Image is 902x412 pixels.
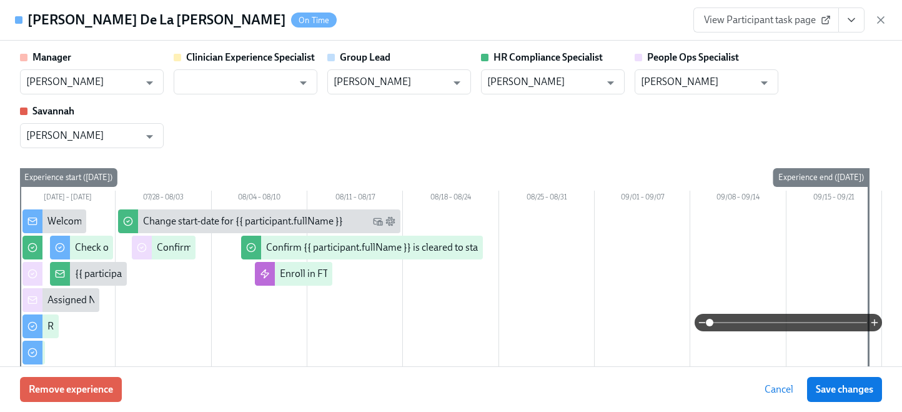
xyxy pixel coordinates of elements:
[403,191,498,207] div: 08/18 – 08/24
[27,11,286,29] h4: [PERSON_NAME] De La [PERSON_NAME]
[773,168,869,187] div: Experience end ([DATE])
[29,383,113,396] span: Remove experience
[499,191,595,207] div: 08/25 – 08/31
[385,216,395,226] svg: Slack
[786,191,882,207] div: 09/15 – 09/21
[756,377,802,402] button: Cancel
[19,168,117,187] div: Experience start ([DATE])
[157,241,289,254] div: Confirm cleared by People Ops
[647,51,739,63] strong: People Ops Specialist
[340,51,390,63] strong: Group Lead
[447,73,467,93] button: Open
[116,191,211,207] div: 07/28 – 08/03
[690,191,786,207] div: 09/08 – 09/14
[838,8,865,33] button: View task page
[595,191,690,207] div: 09/01 – 09/07
[693,8,839,33] a: View Participant task page
[32,105,74,117] strong: Savannah
[291,16,337,25] span: On Time
[294,73,313,93] button: Open
[212,191,307,207] div: 08/04 – 08/10
[32,51,71,63] strong: Manager
[20,191,116,207] div: [DATE] – [DATE]
[373,216,383,226] svg: Work Email
[601,73,620,93] button: Open
[266,241,485,254] div: Confirm {{ participant.fullName }} is cleared to start
[20,377,122,402] button: Remove experience
[143,214,343,228] div: Change start-date for {{ participant.fullName }}
[704,14,828,26] span: View Participant task page
[807,377,882,402] button: Save changes
[280,267,472,281] div: Enroll in FTE Primary Therapists Onboarding
[765,383,793,396] span: Cancel
[755,73,774,93] button: Open
[47,214,282,228] div: Welcome from the Charlie Health Compliance Team 👋
[75,241,254,254] div: Check out our recommended laptop specs
[493,51,603,63] strong: HR Compliance Specialist
[307,191,403,207] div: 08/11 – 08/17
[816,383,873,396] span: Save changes
[47,293,129,307] div: Assigned New Hire
[140,127,159,146] button: Open
[75,267,330,281] div: {{ participant.fullName }} has filled out the onboarding form
[140,73,159,93] button: Open
[186,51,315,63] strong: Clinician Experience Specialist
